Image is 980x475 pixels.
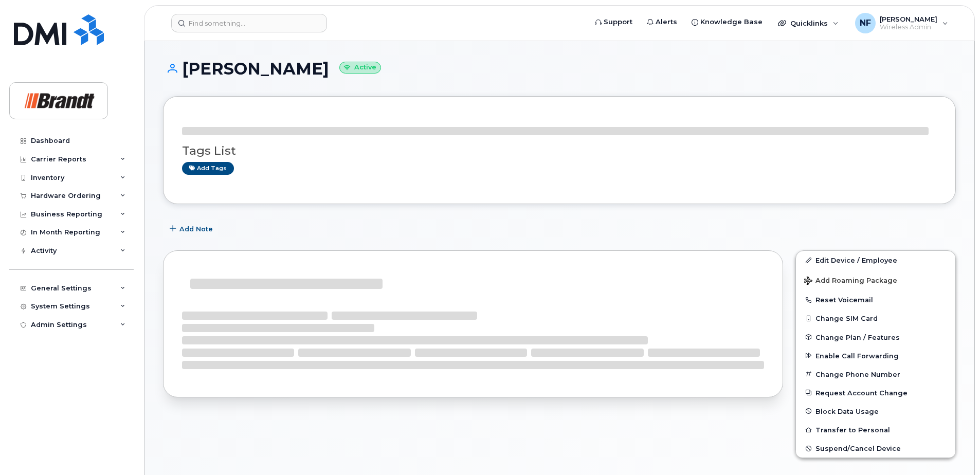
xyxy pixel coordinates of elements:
[182,162,234,175] a: Add tags
[796,439,955,458] button: Suspend/Cancel Device
[796,269,955,290] button: Add Roaming Package
[796,421,955,439] button: Transfer to Personal
[815,445,901,452] span: Suspend/Cancel Device
[796,383,955,402] button: Request Account Change
[163,60,956,78] h1: [PERSON_NAME]
[796,290,955,309] button: Reset Voicemail
[796,328,955,346] button: Change Plan / Features
[796,365,955,383] button: Change Phone Number
[796,346,955,365] button: Enable Call Forwarding
[796,402,955,421] button: Block Data Usage
[796,309,955,327] button: Change SIM Card
[179,224,213,234] span: Add Note
[163,220,222,238] button: Add Note
[804,277,897,286] span: Add Roaming Package
[815,352,899,359] span: Enable Call Forwarding
[182,144,937,157] h3: Tags List
[796,251,955,269] a: Edit Device / Employee
[339,62,381,74] small: Active
[815,333,900,341] span: Change Plan / Features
